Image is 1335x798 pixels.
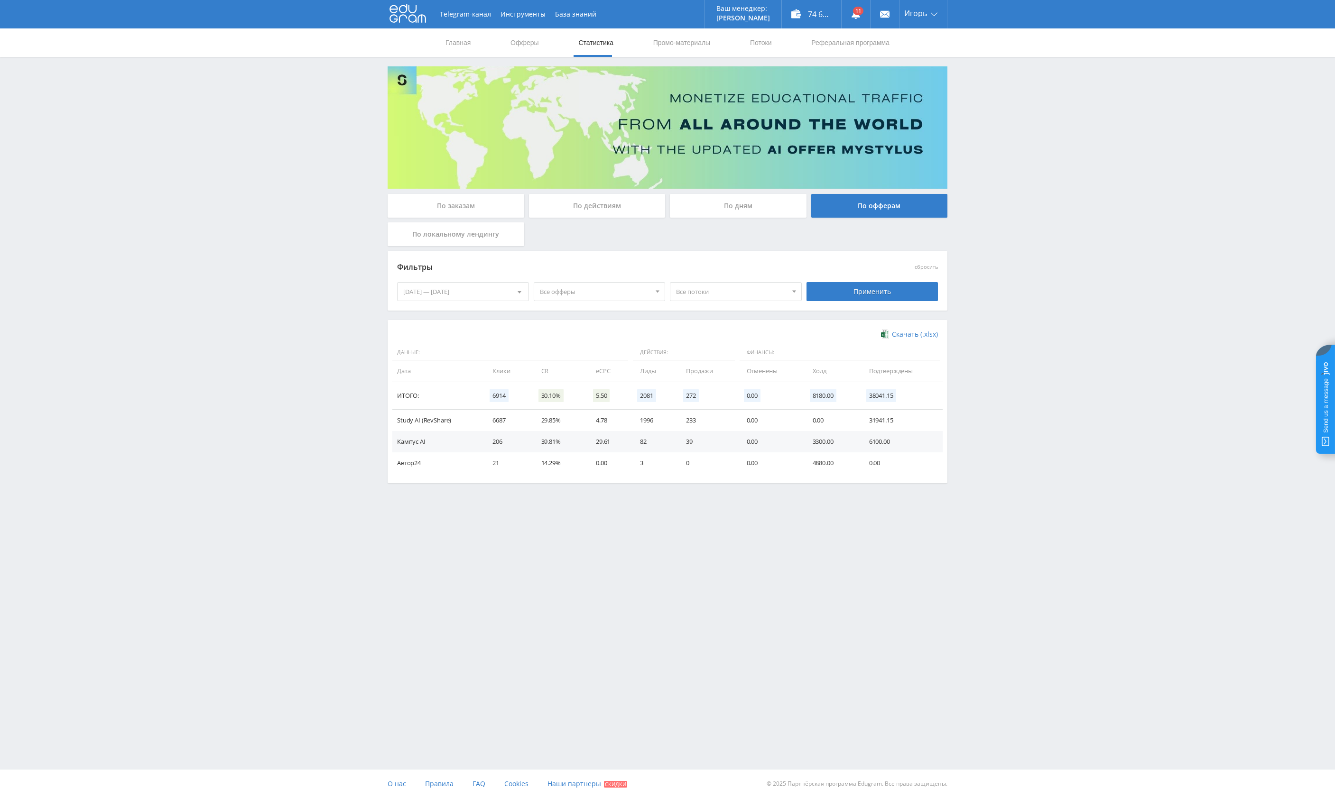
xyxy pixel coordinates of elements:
span: Действия: [633,345,734,361]
div: По действиям [529,194,666,218]
div: По дням [670,194,807,218]
span: Cookies [504,779,528,788]
span: 30.10% [538,389,564,402]
td: 82 [630,431,677,452]
td: 6687 [483,410,531,431]
p: Ваш менеджер: [716,5,770,12]
td: Study AI (RevShare) [392,410,483,431]
span: Скидки [604,781,627,788]
td: Продажи [677,360,737,382]
td: 6100.00 [860,431,943,452]
td: 0.00 [737,410,803,431]
td: 29.85% [532,410,586,431]
td: 3300.00 [803,431,860,452]
span: 2081 [637,389,656,402]
td: 39 [677,431,737,452]
span: Финансы: [740,345,940,361]
a: Реферальная программа [810,28,890,57]
span: 38041.15 [866,389,896,402]
td: Отменены [737,360,803,382]
span: 272 [683,389,699,402]
td: 3 [630,452,677,474]
a: Наши партнеры Скидки [547,770,627,798]
td: 0.00 [803,410,860,431]
td: eCPC [586,360,630,382]
td: 233 [677,410,737,431]
a: Скачать (.xlsx) [881,330,938,339]
td: 4.78 [586,410,630,431]
td: 0.00 [586,452,630,474]
span: 0.00 [744,389,760,402]
p: [PERSON_NAME] [716,14,770,22]
td: 39.81% [532,431,586,452]
span: Игорь [904,9,927,17]
button: сбросить [915,264,938,270]
td: 0 [677,452,737,474]
span: Данные: [392,345,628,361]
td: Дата [392,360,483,382]
a: О нас [388,770,406,798]
td: 206 [483,431,531,452]
div: По офферам [811,194,948,218]
td: Кампус AI [392,431,483,452]
td: 0.00 [737,452,803,474]
a: Cookies [504,770,528,798]
td: Подтверждены [860,360,943,382]
td: 14.29% [532,452,586,474]
div: Применить [807,282,938,301]
a: Статистика [577,28,614,57]
span: О нас [388,779,406,788]
div: По заказам [388,194,524,218]
span: Все потоки [676,283,787,301]
a: FAQ [473,770,485,798]
div: [DATE] — [DATE] [398,283,528,301]
a: Промо-материалы [652,28,711,57]
a: Правила [425,770,454,798]
div: По локальному лендингу [388,222,524,246]
td: CR [532,360,586,382]
td: 29.61 [586,431,630,452]
div: Фильтры [397,260,802,275]
span: Скачать (.xlsx) [892,330,938,338]
td: 0.00 [737,431,803,452]
span: Все офферы [540,283,651,301]
td: 4880.00 [803,452,860,474]
td: Холд [803,360,860,382]
img: Banner [388,66,947,189]
td: Итого: [392,382,483,410]
span: FAQ [473,779,485,788]
td: Автор24 [392,452,483,474]
td: 21 [483,452,531,474]
img: xlsx [881,329,889,339]
a: Потоки [749,28,773,57]
span: 5.50 [593,389,610,402]
td: 31941.15 [860,410,943,431]
td: 1996 [630,410,677,431]
span: 8180.00 [810,389,836,402]
span: Наши партнеры [547,779,601,788]
a: Офферы [510,28,540,57]
td: Лиды [630,360,677,382]
td: Клики [483,360,531,382]
div: © 2025 Партнёрская программа Edugram. Все права защищены. [672,770,947,798]
td: 0.00 [860,452,943,474]
a: Главная [445,28,472,57]
span: 6914 [490,389,508,402]
span: Правила [425,779,454,788]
